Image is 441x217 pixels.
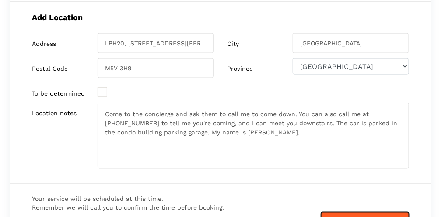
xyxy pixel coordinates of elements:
[32,110,77,117] label: Location notes
[32,13,409,22] h5: Add Location
[227,40,239,48] label: City
[32,40,56,48] label: Address
[32,65,68,72] label: Postal Code
[227,65,253,72] label: Province
[32,195,224,213] span: Your service will be scheduled at this time. Remember we will call you to confirm the time before...
[32,90,85,97] label: To be determined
